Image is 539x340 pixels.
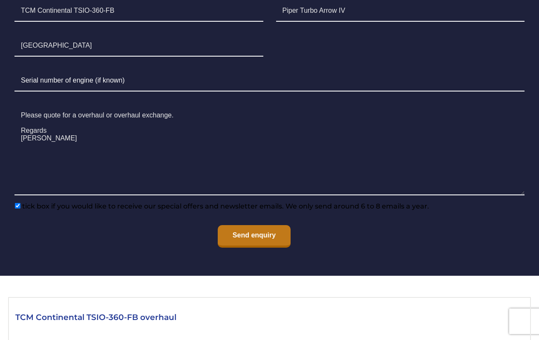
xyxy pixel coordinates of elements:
[218,225,291,248] input: Send enquiry
[15,312,524,334] h3: TCM Continental TSIO-360-FB overhaul
[14,70,525,91] input: Serial number of engine (if known)
[276,0,525,22] input: Aircraft
[14,35,263,57] input: Country of Origin of the Engine*
[15,203,20,209] input: tick box if you would like to receive our special offers and newsletter emails. We only send arou...
[20,202,429,210] span: tick box if you would like to receive our special offers and newsletter emails. We only send arou...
